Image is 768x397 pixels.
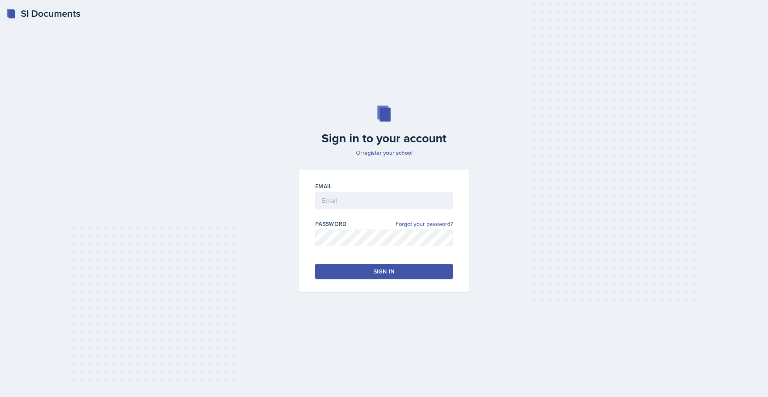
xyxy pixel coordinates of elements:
[396,220,453,228] a: Forgot your password?
[6,6,80,21] a: SI Documents
[315,192,453,209] input: Email
[362,149,412,157] a: register your school
[294,149,474,157] p: Or
[294,131,474,146] h2: Sign in to your account
[315,182,332,190] label: Email
[374,267,394,275] div: Sign in
[315,220,347,228] label: Password
[315,264,453,279] button: Sign in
